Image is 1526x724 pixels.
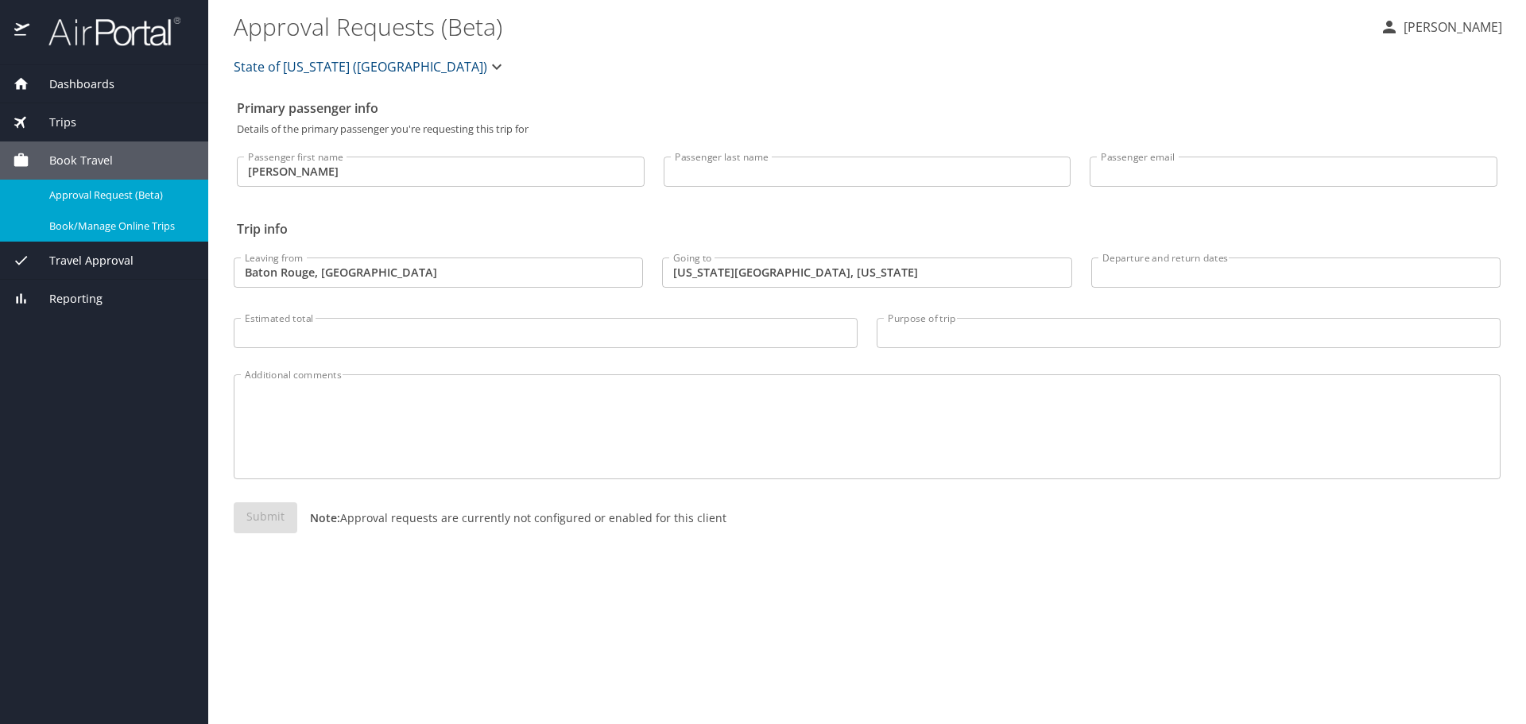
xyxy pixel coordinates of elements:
[29,75,114,93] span: Dashboards
[14,16,31,47] img: icon-airportal.png
[1373,13,1509,41] button: [PERSON_NAME]
[49,188,189,203] span: Approval Request (Beta)
[237,95,1497,121] h2: Primary passenger info
[234,56,487,78] span: State of [US_STATE] ([GEOGRAPHIC_DATA])
[237,124,1497,134] p: Details of the primary passenger you're requesting this trip for
[1399,17,1502,37] p: [PERSON_NAME]
[31,16,180,47] img: airportal-logo.png
[29,290,103,308] span: Reporting
[297,509,726,526] p: Approval requests are currently not configured or enabled for this client
[49,219,189,234] span: Book/Manage Online Trips
[29,252,134,269] span: Travel Approval
[227,51,513,83] button: State of [US_STATE] ([GEOGRAPHIC_DATA])
[29,114,76,131] span: Trips
[29,152,113,169] span: Book Travel
[310,510,340,525] strong: Note:
[237,216,1497,242] h2: Trip info
[234,2,1367,51] h1: Approval Requests (Beta)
